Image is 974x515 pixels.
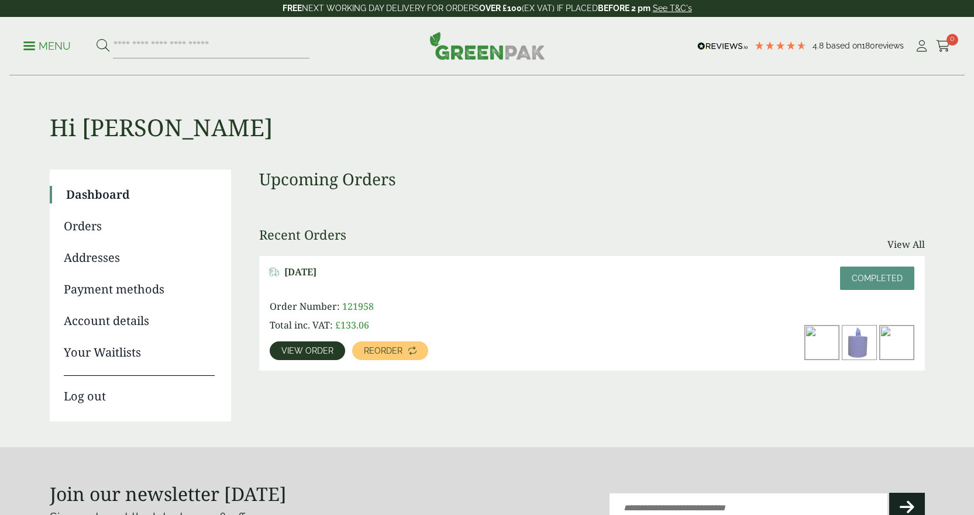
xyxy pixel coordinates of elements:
i: Cart [936,40,951,52]
span: Based on [826,41,862,50]
span: Completed [852,274,903,283]
a: Addresses [64,249,215,267]
img: REVIEWS.io [697,42,748,50]
a: Orders [64,217,215,235]
a: View All [887,237,925,251]
a: Your Waitlists [64,344,215,361]
strong: FREE [283,4,302,13]
span: Reorder [364,347,402,355]
bdi: 133.06 [335,319,369,331]
strong: Join our newsletter [DATE] [50,481,287,506]
h3: Upcoming Orders [259,170,925,189]
span: reviews [875,41,904,50]
span: £ [335,319,340,331]
span: 4.8 [813,41,826,50]
p: Menu [23,39,71,53]
img: 3630017-2-Ply-Blue-Centre-Feed-104m-1-300x391.jpg [842,326,876,360]
img: GreenPak Supplies [429,32,545,60]
div: 4.78 Stars [754,40,807,51]
h1: Hi [PERSON_NAME] [50,76,925,141]
a: Reorder [352,341,428,360]
h3: Recent Orders [259,227,346,242]
span: Order Number: [270,300,340,313]
img: 2320026B-Bagasse-Lunch-Box-7.5x522-open-with-food-300x200.jpg [805,326,839,360]
a: Dashboard [66,186,215,203]
span: [DATE] [284,267,316,278]
i: My Account [914,40,929,52]
strong: OVER £100 [479,4,522,13]
a: 0 [936,37,951,55]
span: 180 [862,41,875,50]
a: Menu [23,39,71,51]
a: Log out [64,375,215,405]
span: 0 [947,34,958,46]
a: Account details [64,312,215,330]
span: Total inc. VAT: [270,319,333,331]
a: View order [270,341,345,360]
span: 121958 [342,300,374,313]
span: View order [281,347,333,355]
a: Payment methods [64,281,215,298]
a: See T&C's [653,4,692,13]
img: 3324RC-33cm-4-Fold-Unbleached-Pack-300x300.jpg [880,326,914,360]
strong: BEFORE 2 pm [598,4,651,13]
